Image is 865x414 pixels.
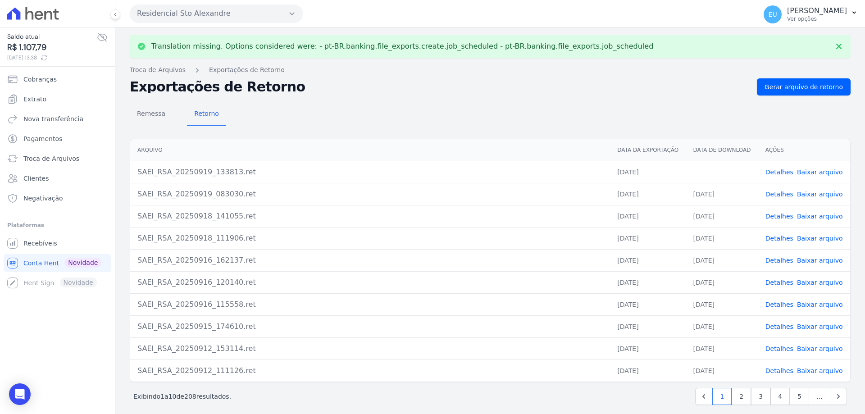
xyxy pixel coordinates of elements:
a: Cobranças [4,70,111,88]
span: 208 [184,393,196,400]
a: Nova transferência [4,110,111,128]
nav: Sidebar [7,70,108,292]
nav: Breadcrumb [130,65,851,75]
span: Cobranças [23,75,57,84]
a: Conta Hent Novidade [4,254,111,272]
td: [DATE] [610,249,686,271]
p: Translation missing. Options considered were: - pt-BR.banking.file_exports.create.job_scheduled -... [151,42,653,51]
p: Exibindo a de resultados. [133,392,231,401]
a: Next [830,388,847,405]
a: Detalhes [765,301,793,308]
a: Troca de Arquivos [4,150,111,168]
button: Residencial Sto Alexandre [130,5,303,23]
span: Remessa [132,105,171,123]
div: SAEI_RSA_20250916_115558.ret [137,299,603,310]
div: SAEI_RSA_20250916_120140.ret [137,277,603,288]
span: Troca de Arquivos [23,154,79,163]
a: Negativação [4,189,111,207]
a: Detalhes [765,191,793,198]
a: Detalhes [765,168,793,176]
a: Detalhes [765,213,793,220]
td: [DATE] [686,315,758,337]
a: 5 [790,388,809,405]
span: Pagamentos [23,134,62,143]
div: SAEI_RSA_20250918_111906.ret [137,233,603,244]
th: Arquivo [130,139,610,161]
a: 2 [732,388,751,405]
div: SAEI_RSA_20250919_133813.ret [137,167,603,177]
span: EU [769,11,777,18]
span: 10 [168,393,177,400]
td: [DATE] [610,293,686,315]
td: [DATE] [610,315,686,337]
td: [DATE] [610,337,686,359]
span: … [809,388,830,405]
span: 1 [160,393,164,400]
span: Recebíveis [23,239,57,248]
div: SAEI_RSA_20250915_174610.ret [137,321,603,332]
td: [DATE] [686,183,758,205]
a: Exportações de Retorno [209,65,285,75]
div: SAEI_RSA_20250912_153114.ret [137,343,603,354]
div: SAEI_RSA_20250916_162137.ret [137,255,603,266]
a: Troca de Arquivos [130,65,186,75]
a: 4 [770,388,790,405]
p: Ver opções [787,15,847,23]
a: 3 [751,388,770,405]
div: SAEI_RSA_20250919_083030.ret [137,189,603,200]
a: Detalhes [765,345,793,352]
h2: Exportações de Retorno [130,81,750,93]
td: [DATE] [610,271,686,293]
span: Clientes [23,174,49,183]
a: Baixar arquivo [797,168,843,176]
a: Detalhes [765,279,793,286]
a: Detalhes [765,323,793,330]
td: [DATE] [686,205,758,227]
div: SAEI_RSA_20250912_111126.ret [137,365,603,376]
span: Gerar arquivo de retorno [765,82,843,91]
span: Novidade [64,258,101,268]
a: Gerar arquivo de retorno [757,78,851,96]
a: Baixar arquivo [797,257,843,264]
a: Remessa [130,103,173,126]
span: Nova transferência [23,114,83,123]
span: Conta Hent [23,259,59,268]
td: [DATE] [610,227,686,249]
span: Retorno [189,105,224,123]
th: Data da Exportação [610,139,686,161]
a: 1 [712,388,732,405]
a: Baixar arquivo [797,235,843,242]
td: [DATE] [610,359,686,382]
span: R$ 1.107,79 [7,41,97,54]
a: Baixar arquivo [797,213,843,220]
span: [DATE] 13:38 [7,54,97,62]
a: Baixar arquivo [797,301,843,308]
a: Retorno [187,103,226,126]
a: Recebíveis [4,234,111,252]
a: Baixar arquivo [797,367,843,374]
a: Extrato [4,90,111,108]
a: Baixar arquivo [797,345,843,352]
span: Saldo atual [7,32,97,41]
button: EU [PERSON_NAME] Ver opções [756,2,865,27]
span: Extrato [23,95,46,104]
div: SAEI_RSA_20250918_141055.ret [137,211,603,222]
a: Baixar arquivo [797,191,843,198]
a: Detalhes [765,257,793,264]
a: Detalhes [765,367,793,374]
a: Baixar arquivo [797,323,843,330]
td: [DATE] [610,161,686,183]
td: [DATE] [686,249,758,271]
a: Detalhes [765,235,793,242]
p: [PERSON_NAME] [787,6,847,15]
div: Open Intercom Messenger [9,383,31,405]
a: Previous [695,388,712,405]
td: [DATE] [610,205,686,227]
td: [DATE] [686,271,758,293]
a: Pagamentos [4,130,111,148]
th: Ações [758,139,850,161]
td: [DATE] [686,293,758,315]
a: Baixar arquivo [797,279,843,286]
td: [DATE] [610,183,686,205]
td: [DATE] [686,359,758,382]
